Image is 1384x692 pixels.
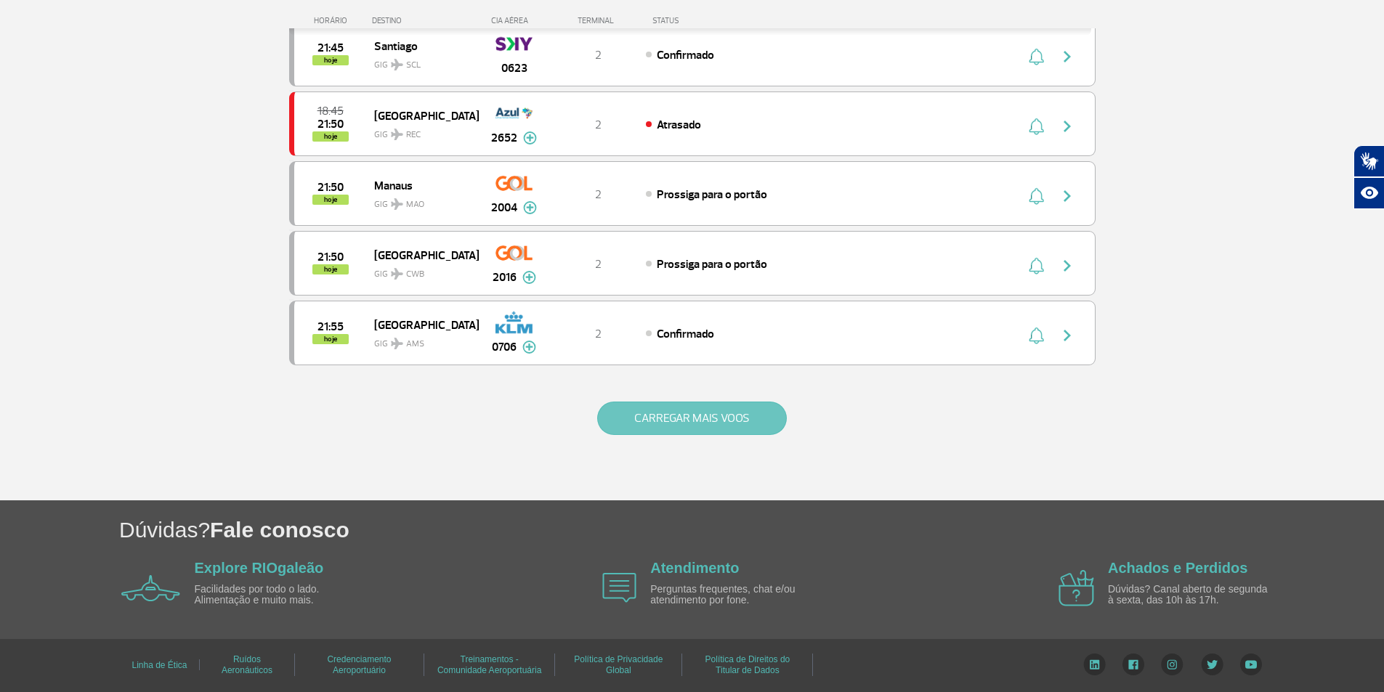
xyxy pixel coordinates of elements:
img: mais-info-painel-voo.svg [523,201,537,214]
img: sino-painel-voo.svg [1029,187,1044,205]
span: MAO [406,198,424,211]
span: Atrasado [657,118,701,132]
span: CWB [406,268,424,281]
button: CARREGAR MAIS VOOS [597,402,787,435]
img: seta-direita-painel-voo.svg [1059,187,1076,205]
span: 2025-09-25 21:50:00 [317,182,344,192]
img: mais-info-painel-voo.svg [522,341,536,354]
span: [GEOGRAPHIC_DATA] [374,245,467,264]
a: Ruídos Aeronáuticos [222,649,272,680]
button: Abrir recursos assistivos. [1353,177,1384,209]
span: hoje [312,334,349,344]
span: 2 [595,48,602,62]
span: 2025-09-25 21:50:00 [317,252,344,262]
img: destiny_airplane.svg [391,129,403,140]
span: hoje [312,195,349,205]
span: REC [406,129,421,142]
img: airplane icon [1059,570,1094,606]
h1: Dúvidas? [119,515,1384,545]
span: Prossiga para o portão [657,257,767,272]
span: 2 [595,257,602,272]
span: GIG [374,121,467,142]
a: Linha de Ética [131,655,187,675]
span: 2004 [491,199,517,216]
img: airplane icon [602,573,636,603]
span: SCL [406,59,421,72]
img: seta-direita-painel-voo.svg [1059,327,1076,344]
span: 0706 [492,338,517,356]
a: Política de Direitos do Titular de Dados [705,649,790,680]
img: seta-direita-painel-voo.svg [1059,118,1076,135]
span: GIG [374,330,467,351]
p: Perguntas frequentes, chat e/ou atendimento por fone. [650,584,817,606]
p: Facilidades por todo o lado. Alimentação e muito mais. [195,584,362,606]
div: Plugin de acessibilidade da Hand Talk. [1353,145,1384,209]
span: 2 [595,327,602,341]
span: [GEOGRAPHIC_DATA] [374,106,467,125]
img: LinkedIn [1083,654,1106,675]
img: sino-painel-voo.svg [1029,257,1044,274]
span: GIG [374,51,467,72]
img: Twitter [1201,654,1223,675]
img: sino-painel-voo.svg [1029,118,1044,135]
span: 0623 [501,60,527,77]
img: Facebook [1122,654,1144,675]
span: Confirmado [657,48,714,62]
span: 2025-09-25 21:45:00 [317,43,344,53]
img: Instagram [1161,654,1183,675]
div: DESTINO [372,16,478,25]
a: Achados e Perdidos [1108,560,1247,576]
a: Política de Privacidade Global [574,649,663,680]
img: YouTube [1240,654,1262,675]
span: hoje [312,131,349,142]
span: Confirmado [657,327,714,341]
img: destiny_airplane.svg [391,198,403,210]
a: Atendimento [650,560,739,576]
span: Prossiga para o portão [657,187,767,202]
img: seta-direita-painel-voo.svg [1059,48,1076,65]
p: Dúvidas? Canal aberto de segunda à sexta, das 10h às 17h. [1108,584,1275,606]
img: mais-info-painel-voo.svg [523,131,537,144]
span: hoje [312,264,349,274]
span: 2025-09-25 18:45:00 [317,106,344,116]
a: Credenciamento Aeroportuário [327,649,391,680]
span: [GEOGRAPHIC_DATA] [374,315,467,334]
span: hoje [312,55,349,65]
div: TERMINAL [551,16,645,25]
span: GIG [374,190,467,211]
img: mais-info-painel-voo.svg [522,271,536,284]
span: AMS [406,338,424,351]
span: 2016 [493,269,517,286]
span: 2652 [491,129,517,147]
img: destiny_airplane.svg [391,59,403,70]
div: CIA AÉREA [478,16,551,25]
a: Explore RIOgaleão [195,560,324,576]
a: Treinamentos - Comunidade Aeroportuária [437,649,541,680]
img: destiny_airplane.svg [391,338,403,349]
span: Santiago [374,36,467,55]
span: Fale conosco [210,518,349,542]
span: 2025-09-25 21:50:00 [317,119,344,129]
span: 2 [595,187,602,202]
img: destiny_airplane.svg [391,268,403,280]
span: GIG [374,260,467,281]
button: Abrir tradutor de língua de sinais. [1353,145,1384,177]
span: 2025-09-25 21:55:00 [317,322,344,332]
div: STATUS [645,16,764,25]
img: sino-painel-voo.svg [1029,48,1044,65]
div: HORÁRIO [294,16,373,25]
span: Manaus [374,176,467,195]
img: airplane icon [121,575,180,601]
span: 2 [595,118,602,132]
img: seta-direita-painel-voo.svg [1059,257,1076,274]
img: sino-painel-voo.svg [1029,327,1044,344]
